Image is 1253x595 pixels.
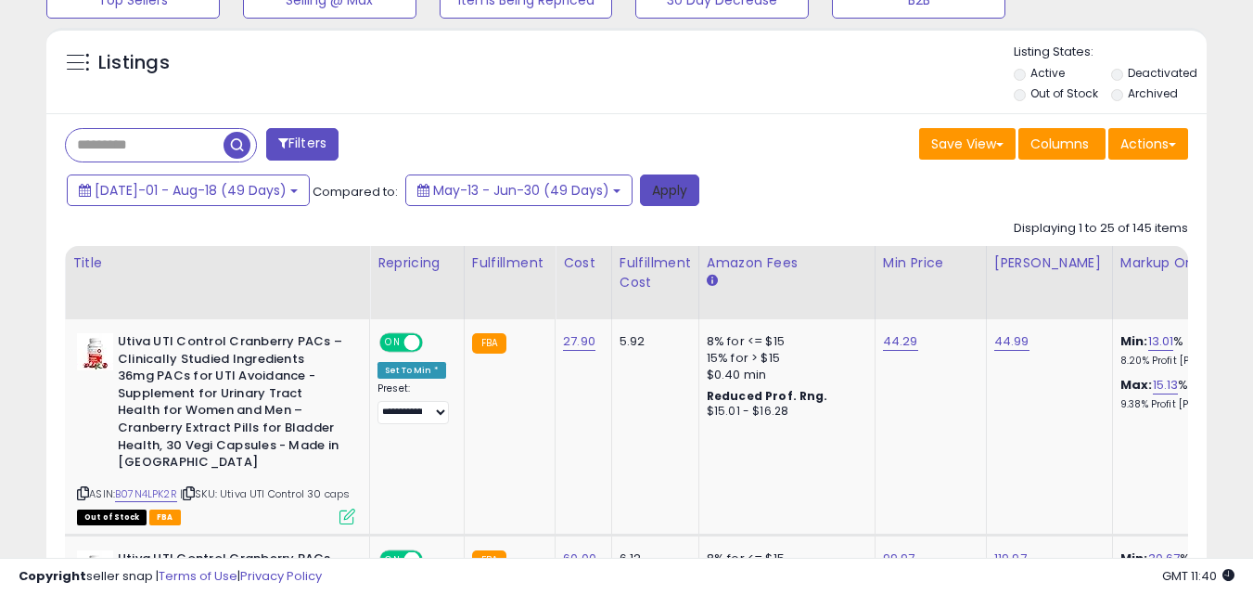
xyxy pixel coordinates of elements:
a: 15.13 [1153,376,1179,395]
label: Deactivated [1128,65,1197,81]
span: | SKU: Utiva UTI Control 30 caps [180,486,350,501]
div: 8% for <= $15 [707,333,861,350]
span: ON [381,335,404,351]
label: Active [1030,65,1065,81]
label: Archived [1128,85,1178,101]
button: Save View [919,128,1016,160]
div: [PERSON_NAME] [994,253,1105,273]
span: Columns [1030,135,1089,153]
b: Min: [1120,332,1148,350]
button: Actions [1108,128,1188,160]
p: Listing States: [1014,44,1207,61]
span: FBA [149,510,181,525]
div: Repricing [377,253,456,273]
div: Cost [563,253,604,273]
span: 2025-08-18 11:40 GMT [1162,567,1234,585]
div: Fulfillment [472,253,547,273]
strong: Copyright [19,567,86,585]
span: OFF [420,335,450,351]
small: Amazon Fees. [707,273,718,290]
div: 5.92 [620,333,684,350]
h5: Listings [98,50,170,76]
b: Max: [1120,376,1153,394]
label: Out of Stock [1030,85,1098,101]
div: Fulfillment Cost [620,253,691,292]
b: Utiva UTI Control Cranberry PACs – Clinically Studied Ingredients 36mg PACs for UTI Avoidance - S... [118,333,343,476]
div: 15% for > $15 [707,350,861,367]
button: [DATE]-01 - Aug-18 (49 Days) [67,175,310,206]
img: 41kSIhQM9BL._SL40_.jpg [77,333,113,370]
a: 13.01 [1148,332,1174,351]
a: 44.99 [994,332,1029,351]
div: Displaying 1 to 25 of 145 items [1014,220,1188,238]
div: Amazon Fees [707,253,867,273]
div: $0.40 min [707,367,861,383]
span: All listings that are currently out of stock and unavailable for purchase on Amazon [77,510,147,525]
a: 44.29 [883,332,918,351]
div: $15.01 - $16.28 [707,404,861,420]
button: Apply [640,175,699,206]
button: May-13 - Jun-30 (49 Days) [405,175,633,206]
button: Filters [266,128,339,161]
span: May-13 - Jun-30 (49 Days) [433,181,609,200]
div: seller snap | | [19,568,322,586]
a: Privacy Policy [240,567,322,585]
div: Set To Min * [377,362,446,379]
span: [DATE]-01 - Aug-18 (49 Days) [95,181,287,200]
div: Preset: [377,382,450,424]
a: 27.90 [563,332,595,351]
div: ASIN: [77,333,355,523]
a: B07N4LPK2R [115,486,177,502]
div: Min Price [883,253,978,273]
button: Columns [1018,128,1106,160]
small: FBA [472,333,506,354]
div: Title [72,253,362,273]
b: Reduced Prof. Rng. [707,388,828,404]
a: Terms of Use [159,567,237,585]
span: Compared to: [313,183,398,200]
